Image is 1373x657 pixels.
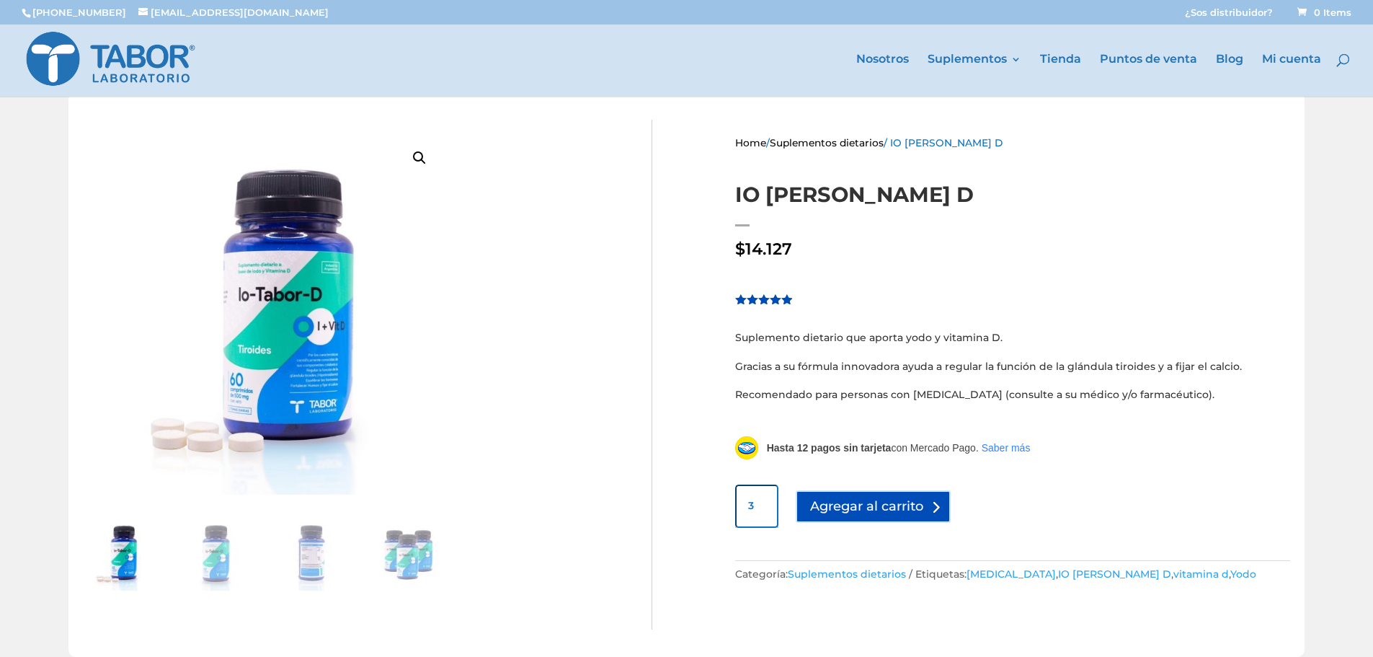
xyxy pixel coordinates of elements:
[735,239,792,259] bdi: 14.127
[796,490,951,523] button: Agregar al carrito
[1297,6,1351,18] span: 0 Items
[928,54,1021,97] a: Suplementos
[982,442,1031,454] a: Saber más
[735,568,915,581] span: Categoría:
[735,294,793,375] span: Valorado sobre 5 basado en puntuaciones de clientes
[1040,54,1081,97] a: Tienda
[138,6,329,18] a: [EMAIL_ADDRESS][DOMAIN_NAME]
[767,442,892,454] b: Hasta 12 pagos sin tarjeta
[1294,6,1351,18] a: 0 Items
[83,134,443,495] img: IO Tabor D con pastillas
[767,442,979,454] span: con Mercado Pago.
[1262,54,1321,97] a: Mi cuenta
[735,294,794,304] div: Valorado en 4.92 de 5
[1185,8,1273,25] a: ¿Sos distribuidor?
[275,519,347,591] img: IO Tabor D etiqueta
[770,137,884,149] a: Suplementos dietarios
[735,485,778,528] input: Product quantity
[735,436,758,459] img: mp-logo-hand-shake
[856,54,909,97] a: Nosotros
[735,358,1290,387] p: Gracias a su fórmula innovadora ayuda a regular la función de la glándula tiroides y a fijar el c...
[735,239,745,259] span: $
[788,568,906,581] a: Suplementos dietarios
[967,568,1056,581] a: [MEDICAL_DATA]
[735,134,1290,156] nav: Breadcrumb
[1230,568,1256,581] a: Yodo
[1216,54,1243,97] a: Blog
[1058,568,1171,581] a: IO [PERSON_NAME] D
[1100,54,1197,97] a: Puntos de venta
[735,329,1290,358] p: Suplemento dietario que aporta yodo y vitamina D.
[735,386,1290,405] p: Recomendado para personas con [MEDICAL_DATA] (consulte a su médico y/o farmacéutico).
[735,137,766,149] a: Home
[915,568,1256,581] span: Etiquetas: , , ,
[25,29,197,89] img: Laboratorio Tabor
[32,6,126,18] a: [PHONE_NUMBER]
[83,519,155,591] img: IO Tabor D con pastillas
[406,145,432,171] a: View full-screen image gallery
[735,180,1290,210] h1: IO [PERSON_NAME] D
[1173,568,1229,581] a: vitamina d
[179,519,252,591] img: IO Tabor D frente
[371,519,443,591] img: IO Tabor D x3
